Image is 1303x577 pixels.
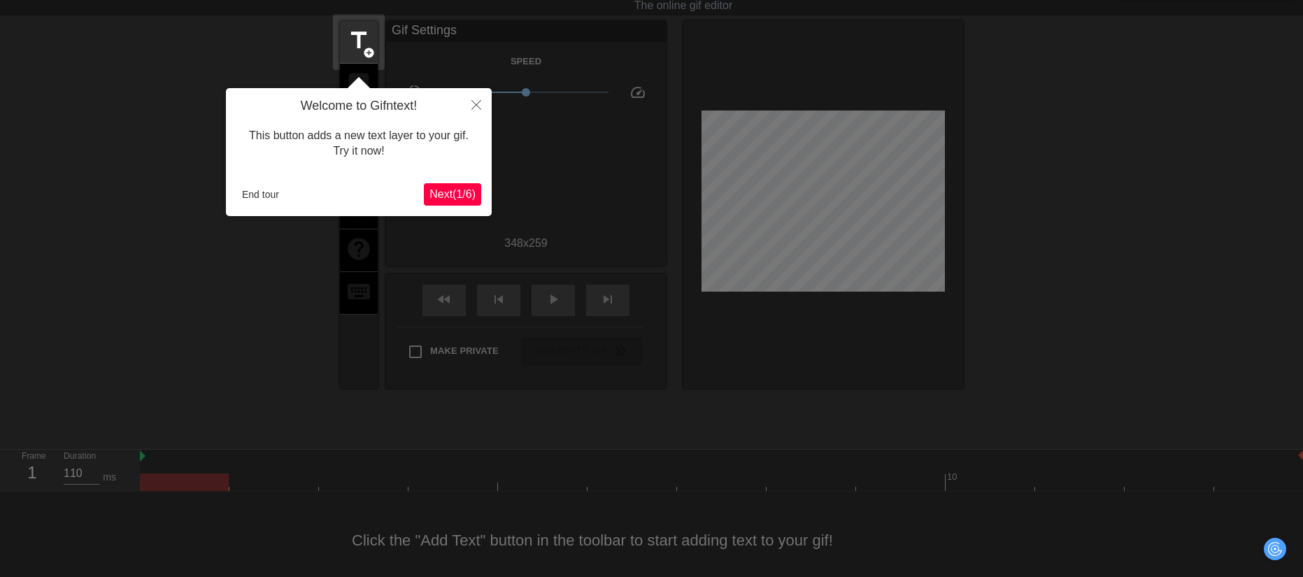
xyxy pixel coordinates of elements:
[236,114,481,173] div: This button adds a new text layer to your gif. Try it now!
[424,183,481,206] button: Next
[236,99,481,114] h4: Welcome to Gifntext!
[236,184,285,205] button: End tour
[429,188,476,200] span: Next ( 1 / 6 )
[461,88,492,120] button: Close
